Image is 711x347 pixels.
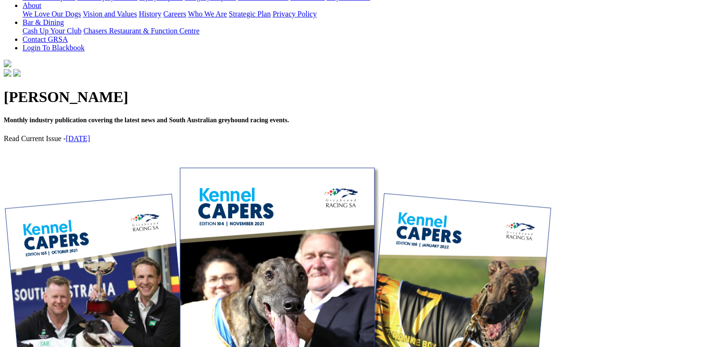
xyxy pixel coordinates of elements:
span: Monthly industry publication covering the latest news and South Australian greyhound racing events. [4,117,289,124]
a: Strategic Plan [229,10,271,18]
a: Contact GRSA [23,35,68,43]
a: [DATE] [66,134,90,142]
a: Cash Up Your Club [23,27,81,35]
a: We Love Our Dogs [23,10,81,18]
a: Login To Blackbook [23,44,85,52]
img: logo-grsa-white.png [4,60,11,67]
a: History [139,10,161,18]
a: Bar & Dining [23,18,64,26]
a: Chasers Restaurant & Function Centre [83,27,199,35]
a: Vision and Values [83,10,137,18]
a: Careers [163,10,186,18]
img: twitter.svg [13,69,21,77]
a: Privacy Policy [273,10,317,18]
p: Read Current Issue - [4,134,707,143]
a: Who We Are [188,10,227,18]
a: About [23,1,41,9]
div: About [23,10,707,18]
img: facebook.svg [4,69,11,77]
h1: [PERSON_NAME] [4,88,707,106]
div: Bar & Dining [23,27,707,35]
